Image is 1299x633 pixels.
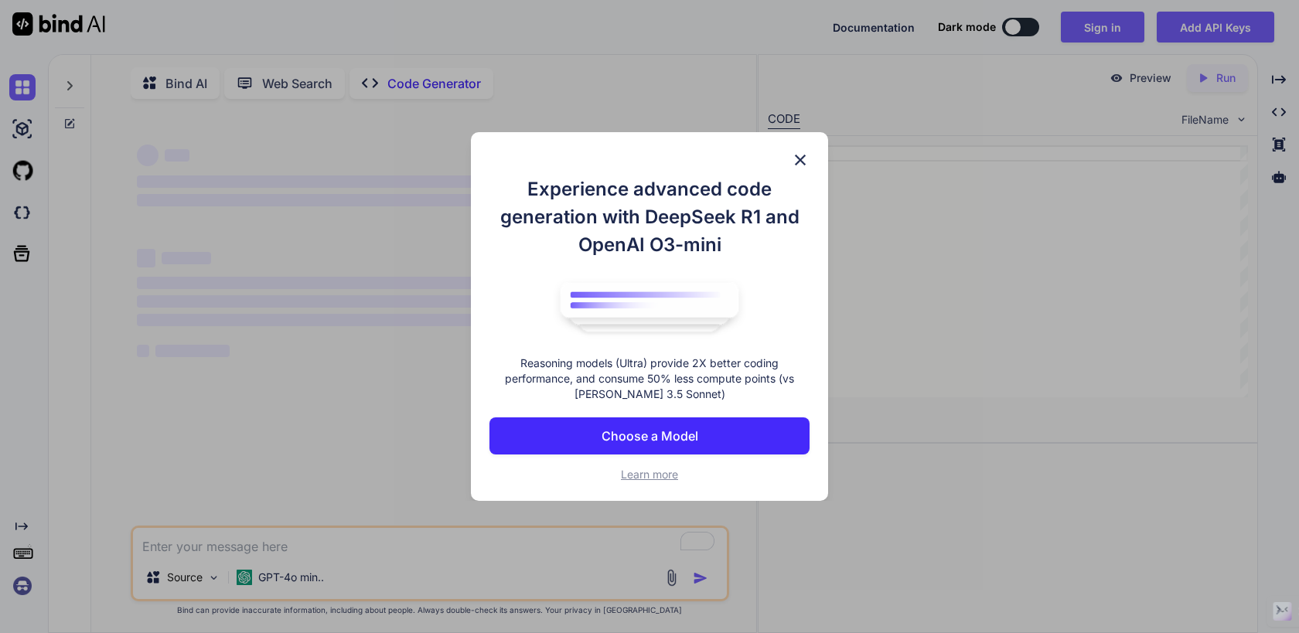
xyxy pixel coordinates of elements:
p: Reasoning models (Ultra) provide 2X better coding performance, and consume 50% less compute point... [489,356,810,402]
span: Learn more [621,468,678,481]
button: Choose a Model [489,417,810,454]
img: close [791,151,810,169]
img: bind logo [549,274,750,341]
h1: Experience advanced code generation with DeepSeek R1 and OpenAI O3-mini [489,175,810,259]
p: Choose a Model [602,427,698,445]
